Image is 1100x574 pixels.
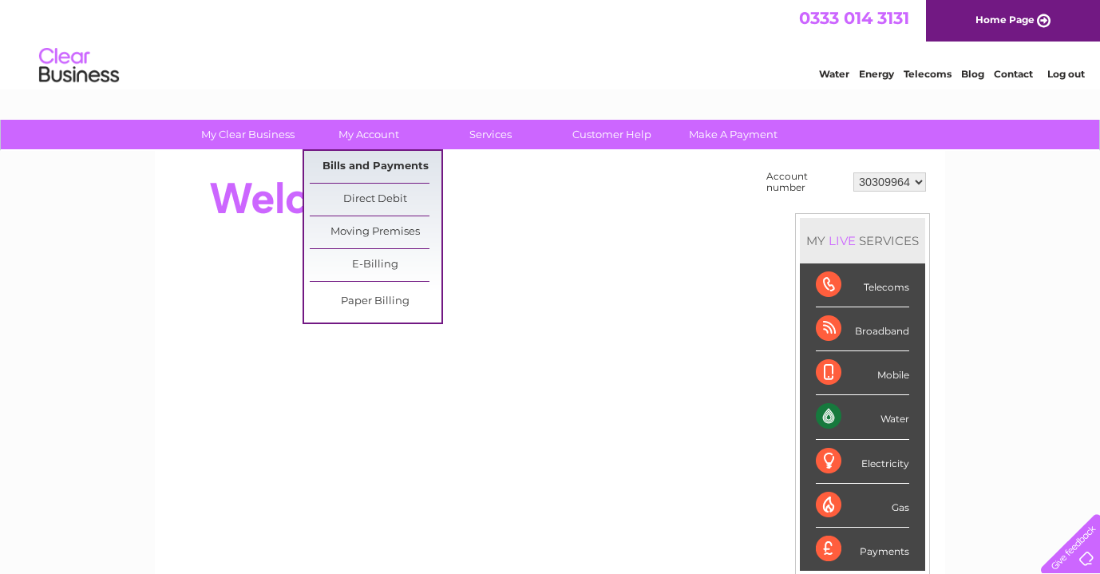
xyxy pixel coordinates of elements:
div: Telecoms [816,263,909,307]
a: Blog [961,68,984,80]
a: Make A Payment [667,120,799,149]
div: LIVE [825,233,859,248]
a: Telecoms [904,68,952,80]
a: Services [425,120,556,149]
img: logo.png [38,42,120,90]
div: Electricity [816,440,909,484]
a: My Account [303,120,435,149]
div: Broadband [816,307,909,351]
a: Bills and Payments [310,151,441,183]
a: E-Billing [310,249,441,281]
a: Energy [859,68,894,80]
div: Mobile [816,351,909,395]
div: MY SERVICES [800,218,925,263]
a: Moving Premises [310,216,441,248]
a: Customer Help [546,120,678,149]
div: Clear Business is a trading name of Verastar Limited (registered in [GEOGRAPHIC_DATA] No. 3667643... [174,9,928,77]
div: Payments [816,528,909,571]
div: Gas [816,484,909,528]
div: Water [816,395,909,439]
a: Contact [994,68,1033,80]
a: Paper Billing [310,286,441,318]
td: Account number [762,167,849,197]
a: Direct Debit [310,184,441,216]
a: Log out [1047,68,1085,80]
a: My Clear Business [182,120,314,149]
a: Water [819,68,849,80]
a: 0333 014 3131 [799,8,909,28]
